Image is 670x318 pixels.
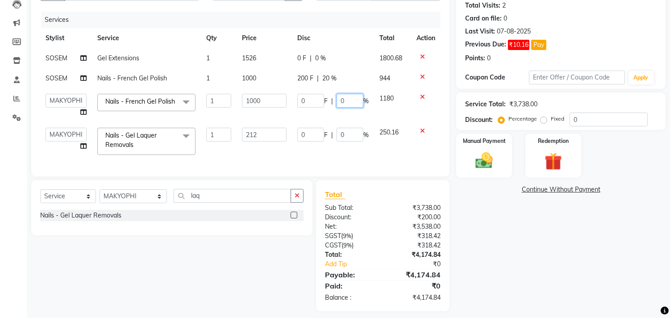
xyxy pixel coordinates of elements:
[379,94,394,102] span: 1180
[465,40,506,50] div: Previous Due:
[343,242,352,249] span: 9%
[463,137,506,145] label: Manual Payment
[318,222,383,231] div: Net:
[411,28,441,48] th: Action
[40,211,121,220] div: Nails - Gel Laquer Removals
[383,203,448,213] div: ₹3,738.00
[487,54,491,63] div: 0
[470,151,498,171] img: _cash.svg
[133,141,137,149] a: x
[292,28,374,48] th: Disc
[310,54,312,63] span: |
[175,97,179,105] a: x
[46,54,67,62] span: SOSEM
[318,250,383,259] div: Total:
[379,54,402,62] span: 1800.68
[383,231,448,241] div: ₹318.42
[318,231,383,241] div: ( )
[363,96,369,106] span: %
[322,74,337,83] span: 20 %
[325,190,345,199] span: Total
[242,74,256,82] span: 1000
[318,241,383,250] div: ( )
[458,185,664,194] a: Continue Without Payment
[237,28,292,48] th: Price
[508,115,537,123] label: Percentage
[97,54,139,62] span: Gel Extensions
[383,280,448,291] div: ₹0
[465,1,500,10] div: Total Visits:
[343,232,351,239] span: 9%
[465,27,495,36] div: Last Visit:
[465,73,529,82] div: Coupon Code
[628,71,654,84] button: Apply
[105,97,175,105] span: Nails - French Gel Polish
[105,131,157,149] span: Nails - Gel Laquer Removals
[465,100,506,109] div: Service Total:
[206,54,210,62] span: 1
[318,293,383,302] div: Balance :
[374,28,412,48] th: Total
[497,27,531,36] div: 07-08-2025
[379,128,399,136] span: 250.16
[509,100,537,109] div: ₹3,738.00
[504,14,507,23] div: 0
[531,40,546,50] button: Pay
[331,130,333,140] span: |
[318,280,383,291] div: Paid:
[383,241,448,250] div: ₹318.42
[46,74,67,82] span: SOSEM
[331,96,333,106] span: |
[379,74,390,82] span: 944
[297,54,306,63] span: 0 F
[318,269,383,280] div: Payable:
[242,54,256,62] span: 1526
[174,189,291,203] input: Search or Scan
[465,115,493,125] div: Discount:
[325,241,341,249] span: CGST
[40,28,92,48] th: Stylist
[465,54,485,63] div: Points:
[529,71,624,84] input: Enter Offer / Coupon Code
[383,213,448,222] div: ₹200.00
[539,151,567,172] img: _gift.svg
[41,12,447,28] div: Services
[92,28,201,48] th: Service
[201,28,237,48] th: Qty
[325,232,341,240] span: SGST
[318,203,383,213] div: Sub Total:
[538,137,569,145] label: Redemption
[324,96,328,106] span: F
[315,54,326,63] span: 0 %
[383,250,448,259] div: ₹4,174.84
[297,74,313,83] span: 200 F
[383,293,448,302] div: ₹4,174.84
[502,1,506,10] div: 2
[465,14,502,23] div: Card on file:
[317,74,319,83] span: |
[383,269,448,280] div: ₹4,174.84
[508,40,529,50] span: ₹10.16
[206,74,210,82] span: 1
[324,130,328,140] span: F
[394,259,448,269] div: ₹0
[551,115,564,123] label: Fixed
[363,130,369,140] span: %
[318,213,383,222] div: Discount:
[97,74,167,82] span: Nails - French Gel Polish
[318,259,394,269] a: Add Tip
[383,222,448,231] div: ₹3,538.00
